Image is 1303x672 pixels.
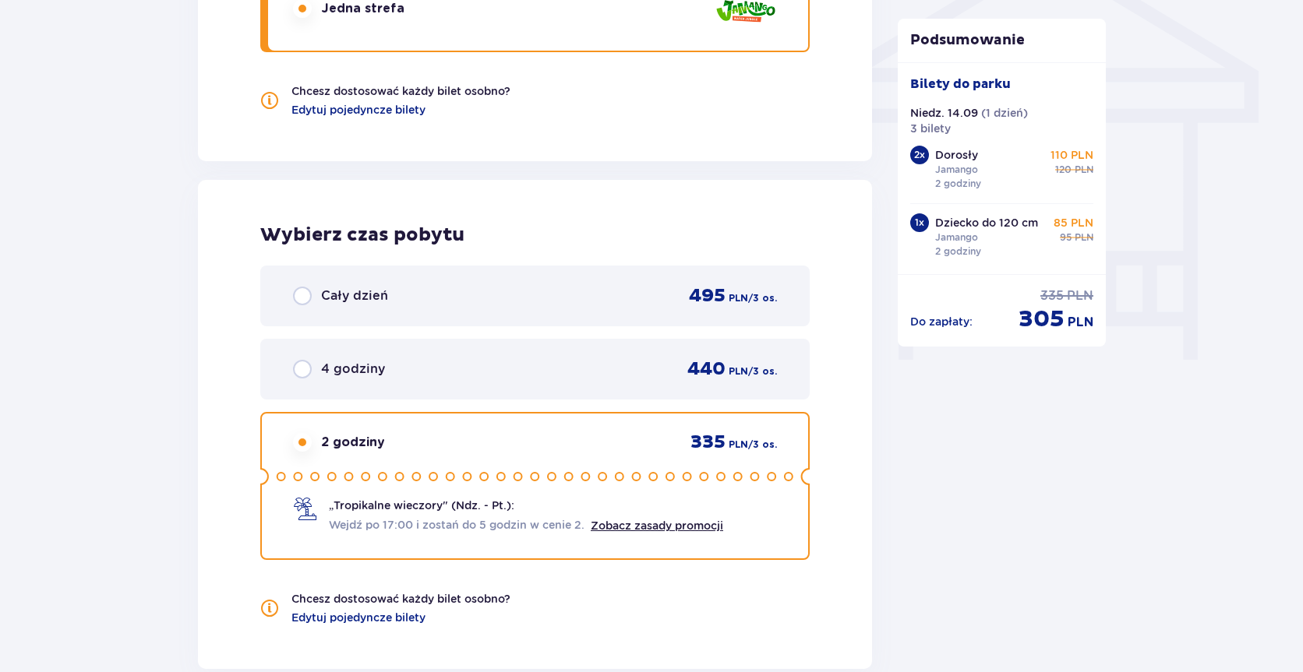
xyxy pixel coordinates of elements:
[291,83,510,99] p: Chcesz dostosować każdy bilet osobno?
[591,519,723,532] a: Zobacz zasady promocji
[981,105,1028,121] p: ( 1 dzień )
[935,245,981,259] p: 2 godziny
[910,76,1011,93] p: Bilety do parku
[1067,287,1093,304] p: PLN
[1019,304,1065,334] p: 305
[1054,215,1093,230] p: 85 PLN
[935,163,978,177] p: Jamango
[729,364,748,378] p: PLN
[935,215,1038,230] p: Dziecko do 120 cm
[690,431,726,454] p: 335
[935,230,978,245] p: Jamango
[260,223,810,247] p: Wybierz czas pobytu
[748,438,777,452] p: / 3 os.
[1051,147,1093,163] p: 110 PLN
[748,291,777,305] p: / 3 os.
[1068,314,1093,331] p: PLN
[910,146,929,164] div: 2 x
[689,284,726,308] p: 495
[291,610,426,625] a: Edytuj pojedyncze bilety
[748,364,777,378] p: / 3 os.
[910,213,929,232] div: 1 x
[910,121,951,136] p: 3 bilety
[291,591,510,607] p: Chcesz dostosować każdy bilet osobno?
[1060,230,1072,245] p: 95
[329,498,514,513] p: „Tropikalne wieczory" (Ndz. - Pt.):
[291,102,426,118] a: Edytuj pojedyncze bilety
[910,105,978,121] p: Niedz. 14.09
[935,177,981,191] p: 2 godziny
[898,31,1107,50] p: Podsumowanie
[910,314,973,329] p: Do zapłaty :
[1040,287,1064,304] p: 335
[687,357,726,381] p: 440
[729,291,748,305] p: PLN
[935,147,978,163] p: Dorosły
[729,438,748,452] p: PLN
[1075,230,1093,245] p: PLN
[1055,163,1072,177] p: 120
[1075,163,1093,177] p: PLN
[321,287,388,304] p: Cały dzień
[321,434,385,451] p: 2 godziny
[329,517,584,533] span: Wejdź po 17:00 i zostań do 5 godzin w cenie 2.
[321,361,385,378] p: 4 godziny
